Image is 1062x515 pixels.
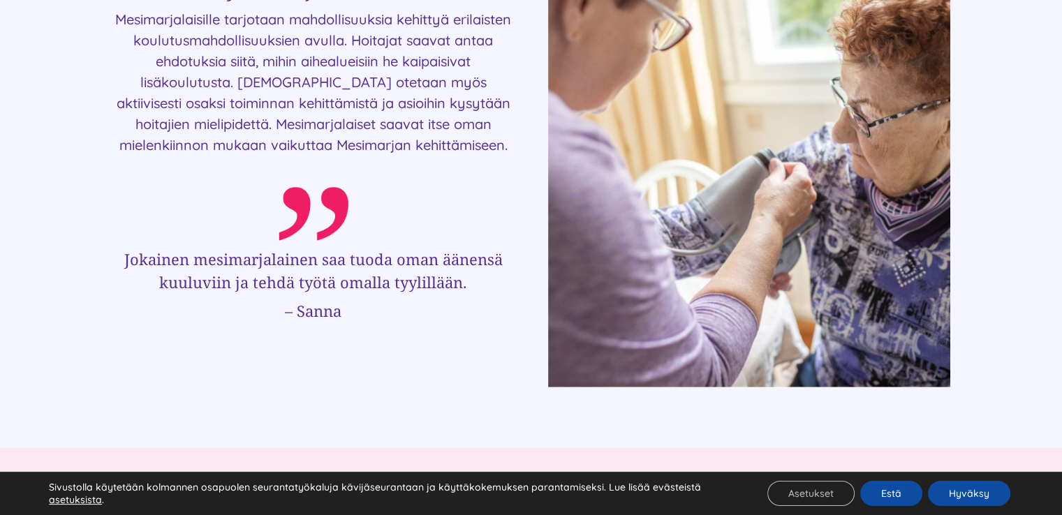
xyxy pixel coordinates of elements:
[767,481,855,506] button: Asetukset
[49,481,732,506] p: Sivustolla käytetään kolmannen osapuolen seurantatyökaluja kävijäseurantaan ja käyttäkokemuksen p...
[112,9,515,156] p: Mesimarjalaisille tarjotaan mahdollisuuksia kehittyä erilaisten koulutusmahdollisuuksien avulla. ...
[112,248,515,294] h3: Jokainen mesimarjalainen saa tuoda oman äänensä kuuluviin ja tehdä työtä omalla tyylillään.
[860,481,922,506] button: Estä
[49,493,102,506] button: asetuksista
[112,301,515,321] h2: – Sanna
[928,481,1010,506] button: Hyväksy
